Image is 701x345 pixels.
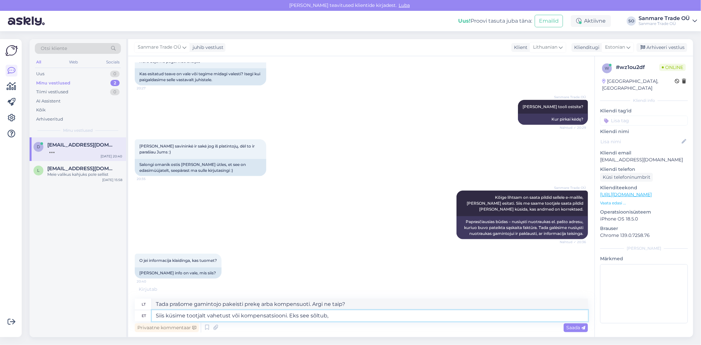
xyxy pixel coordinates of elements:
[36,98,60,104] div: AI Assistent
[36,116,63,123] div: Arhiveeritud
[571,15,611,27] div: Aktiivne
[600,173,653,182] div: Küsi telefoninumbrit
[47,142,116,148] span: dovilepakausyte4@gmail.com
[135,159,266,176] div: Salongi omanik ostis [PERSON_NAME] ütles, et see on edasimüüjatelt, seepärast ma sulle kirjutasin...
[616,63,659,71] div: # wz1ou2df
[600,128,688,135] p: Kliendi nimi
[600,138,680,145] input: Lisa nimi
[566,325,585,331] span: Saada
[627,16,636,26] div: SO
[105,58,121,66] div: Socials
[68,58,80,66] div: Web
[142,310,146,321] div: et
[600,107,688,114] p: Kliendi tag'id
[142,299,146,310] div: lt
[523,104,583,109] span: [PERSON_NAME] tooli ostsite?
[605,44,625,51] span: Estonian
[36,89,68,95] div: Tiimi vestlused
[518,114,588,125] div: Kur pirkai kėdę?
[600,245,688,251] div: [PERSON_NAME]
[572,44,599,51] div: Klienditugi
[152,310,588,321] textarea: Siis küsime tootjalt vahetust või kompensatsiooni. Eks see sõltub
[101,154,122,159] div: [DATE] 20:40
[135,68,266,85] div: Kas esitatud teave on vale või tegime midagi valesti? Isegi kui paigaldasime selle vastavalt juhi...
[397,2,412,8] span: Luba
[5,44,18,57] img: Askly Logo
[47,172,122,177] div: Meie valikus kahjuks pole sellist
[600,184,688,191] p: Klienditeekond
[600,149,688,156] p: Kliendi email
[63,127,93,133] span: Minu vestlused
[37,144,40,149] span: d
[139,144,256,154] span: [PERSON_NAME] savininkė ir sakė jog iš platintojų, dėl to ir parašiau Jums :)
[135,267,222,279] div: [PERSON_NAME] info on vale, mis siis?
[36,107,46,113] div: Kõik
[190,44,223,51] div: juhib vestlust
[639,21,690,26] div: Sanmare Trade OÜ
[600,209,688,216] p: Operatsioonisüsteem
[605,66,609,71] span: w
[600,166,688,173] p: Kliendi telefon
[456,216,588,239] div: Paprasčiausias būdas – nusiųsti nuotraukas el. pašto adresu, kuriuo buvo pateikta sąskaita faktūr...
[110,80,120,86] div: 2
[137,176,161,181] span: 20:35
[138,44,181,51] span: Sanmare Trade OÜ
[600,200,688,206] p: Vaata edasi ...
[37,168,40,173] span: l
[157,286,158,292] span: .
[600,255,688,262] p: Märkmed
[600,98,688,103] div: Kliendi info
[135,323,199,332] div: Privaatne kommentaar
[659,64,686,71] span: Online
[137,279,161,284] span: 20:40
[554,185,586,190] span: Sanmare Trade OÜ
[533,44,557,51] span: Lithuanian
[600,225,688,232] p: Brauser
[600,232,688,239] p: Chrome 139.0.7258.76
[135,286,588,293] div: Kirjutab
[152,299,588,310] textarea: Tada prašome gamintojo pakeisti prekę arba kompensuoti. Argi ne taip?
[47,166,116,172] span: liiviasukyl@gmail.com
[137,86,161,91] span: 20:27
[511,44,527,51] div: Klient
[554,95,586,100] span: Sanmare Trade OÜ
[600,192,652,197] a: [URL][DOMAIN_NAME]
[560,240,586,244] span: Nähtud ✓ 20:36
[41,45,67,52] span: Otsi kliente
[139,258,217,263] span: O jei informacija klaidinga, kas tuomet?
[36,80,70,86] div: Minu vestlused
[35,58,42,66] div: All
[560,125,586,130] span: Nähtud ✓ 20:29
[458,17,532,25] div: Proovi tasuta juba täna:
[602,78,675,92] div: [GEOGRAPHIC_DATA], [GEOGRAPHIC_DATA]
[600,216,688,222] p: iPhone OS 18.5.0
[110,71,120,77] div: 0
[639,16,697,26] a: Sanmare Trade OÜSanmare Trade OÜ
[467,195,584,212] span: Kõige lihtsam on saata pildid sellele e-mailile, [PERSON_NAME] esitati. Siis me saame tootjale sa...
[458,18,471,24] b: Uus!
[102,177,122,182] div: [DATE] 15:58
[637,43,687,52] div: Arhiveeri vestlus
[639,16,690,21] div: Sanmare Trade OÜ
[110,89,120,95] div: 0
[36,71,44,77] div: Uus
[600,116,688,126] input: Lisa tag
[535,15,563,27] button: Emailid
[600,156,688,163] p: [EMAIL_ADDRESS][DOMAIN_NAME]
